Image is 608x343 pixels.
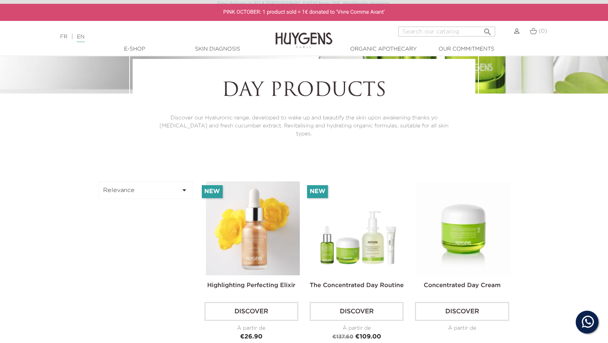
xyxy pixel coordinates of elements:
[310,283,404,289] a: The Concentrated Day Routine
[77,34,84,42] a: EN
[206,181,300,275] img: Highlighting Perfecting Elixir
[99,181,193,199] button: Relevance
[539,29,547,34] span: (0)
[56,32,247,41] div: |
[154,80,454,103] h1: Day products
[345,45,421,53] a: Organic Apothecary
[207,283,295,289] a: Highlighting Perfecting Elixir
[398,27,495,37] input: Search
[204,302,298,321] a: Discover
[307,185,328,198] li: New
[424,283,500,289] a: Concentrated Day Cream
[60,34,67,40] a: FR
[275,20,332,49] img: Huygens
[240,334,263,340] span: €26.90
[311,181,405,275] img: The Concentrated Day Routine
[179,45,255,53] a: Skin Diagnosis
[483,25,492,34] i: 
[332,334,353,340] span: €137.60
[204,324,298,332] div: À partir de
[310,324,404,332] div: À partir de
[415,324,509,332] div: À partir de
[154,114,454,138] p: Discover our Hyaluronic range, developed to wake up and beautify the skin upon awakening thanks y...
[202,185,223,198] li: New
[415,302,509,321] a: Discover
[355,334,381,340] span: €109.00
[310,302,404,321] a: Discover
[97,45,173,53] a: E-Shop
[180,186,189,195] i: 
[428,45,504,53] a: Our commitments
[481,24,494,35] button: 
